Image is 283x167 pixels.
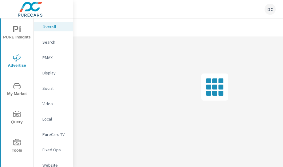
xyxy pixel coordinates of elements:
p: Search [42,39,68,45]
div: Search [34,38,73,47]
div: DC [265,4,276,15]
div: PureCars TV [34,130,73,139]
span: Tools [2,139,32,154]
div: Display [34,68,73,78]
span: Advertise [2,54,32,69]
p: Overall [42,24,68,30]
p: Video [42,101,68,107]
p: PureCars TV [42,131,68,137]
div: Fixed Ops [34,145,73,154]
p: Social [42,85,68,91]
div: Overall [34,22,73,31]
div: Local [34,114,73,124]
span: Query [2,111,32,126]
p: Local [42,116,68,122]
div: Video [34,99,73,108]
p: PMAX [42,54,68,61]
div: Social [34,84,73,93]
div: PMAX [34,53,73,62]
span: My Market [2,82,32,97]
p: Fixed Ops [42,147,68,153]
p: Display [42,70,68,76]
span: PURE Insights [2,26,32,41]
